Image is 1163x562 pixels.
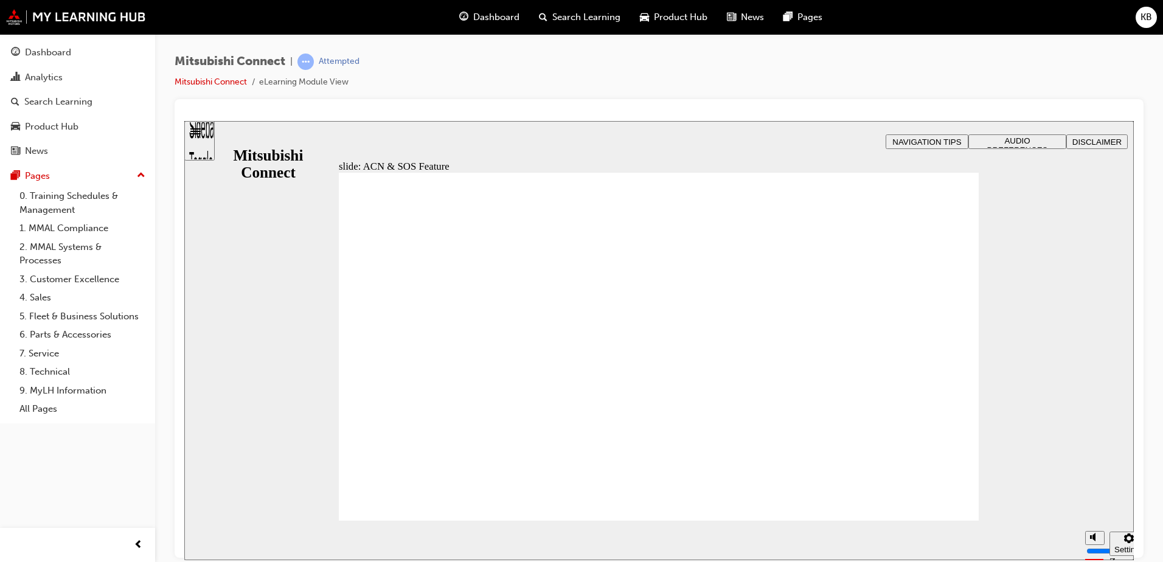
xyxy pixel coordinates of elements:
[895,400,943,439] div: misc controls
[25,144,48,158] div: News
[797,10,822,24] span: Pages
[15,363,150,381] a: 8. Technical
[24,95,92,109] div: Search Learning
[319,56,359,68] div: Attempted
[15,219,150,238] a: 1. MMAL Compliance
[25,120,78,134] div: Product Hub
[784,13,882,28] button: AUDIO PREFERENCES
[11,72,20,83] span: chart-icon
[701,13,784,28] button: NAVIGATION TIPS
[15,307,150,326] a: 5. Fleet & Business Solutions
[5,140,150,162] a: News
[552,10,620,24] span: Search Learning
[630,5,717,30] a: car-iconProduct Hub
[297,54,314,70] span: learningRecordVerb_ATTEMPT-icon
[727,10,736,25] span: news-icon
[25,46,71,60] div: Dashboard
[175,77,247,87] a: Mitsubishi Connect
[473,10,519,24] span: Dashboard
[459,10,468,25] span: guage-icon
[134,538,143,553] span: prev-icon
[5,91,150,113] a: Search Learning
[803,15,864,33] span: AUDIO PREFERENCES
[25,169,50,183] div: Pages
[5,41,150,64] a: Dashboard
[783,10,793,25] span: pages-icon
[450,5,529,30] a: guage-iconDashboard
[708,16,777,26] span: NAVIGATION TIPS
[539,10,547,25] span: search-icon
[741,10,764,24] span: News
[5,39,150,165] button: DashboardAnalyticsSearch LearningProduct HubNews
[5,165,150,187] button: Pages
[717,5,774,30] a: news-iconNews
[5,66,150,89] a: Analytics
[15,400,150,418] a: All Pages
[290,55,293,69] span: |
[15,238,150,270] a: 2. MMAL Systems & Processes
[137,168,145,184] span: up-icon
[175,55,285,69] span: Mitsubishi Connect
[11,146,20,157] span: news-icon
[25,71,63,85] div: Analytics
[901,410,920,424] button: Mute (Ctrl+Alt+M)
[925,411,964,435] button: Settings
[259,75,349,89] li: eLearning Module View
[930,424,959,433] div: Settings
[925,435,949,471] label: Zoom to fit
[15,381,150,400] a: 9. MyLH Information
[654,10,707,24] span: Product Hub
[774,5,832,30] a: pages-iconPages
[1140,10,1152,24] span: KB
[6,9,146,25] img: mmal
[902,425,981,435] input: volume
[11,47,20,58] span: guage-icon
[11,97,19,108] span: search-icon
[11,171,20,182] span: pages-icon
[888,16,937,26] span: DISCLAIMER
[15,344,150,363] a: 7. Service
[5,116,150,138] a: Product Hub
[15,288,150,307] a: 4. Sales
[11,122,20,133] span: car-icon
[1136,7,1157,28] button: KB
[640,10,649,25] span: car-icon
[15,187,150,219] a: 0. Training Schedules & Management
[15,270,150,289] a: 3. Customer Excellence
[882,13,943,28] button: DISCLAIMER
[529,5,630,30] a: search-iconSearch Learning
[15,325,150,344] a: 6. Parts & Accessories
